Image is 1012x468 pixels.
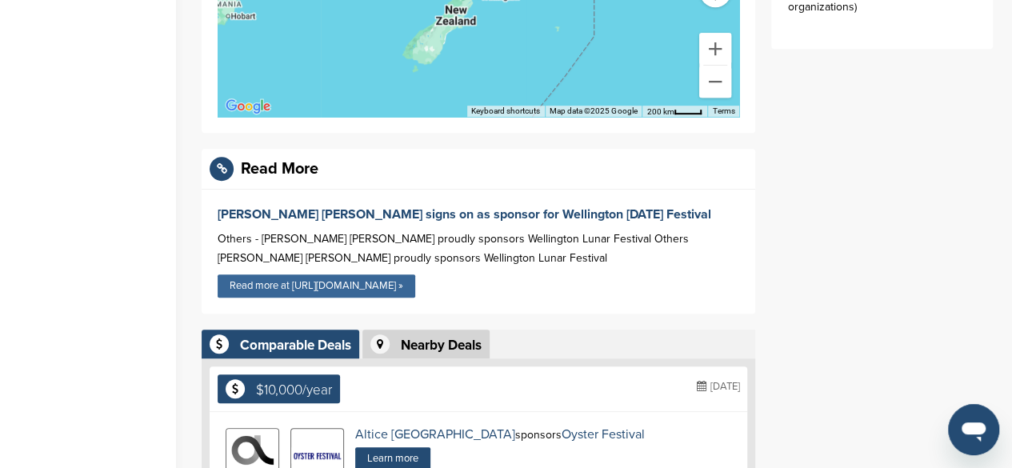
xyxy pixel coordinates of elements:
iframe: Button to launch messaging window [948,404,999,455]
div: sponsors [355,428,645,441]
span: Map data ©2025 Google [550,106,637,115]
div: $10,000/year [256,383,332,397]
img: Google [222,96,274,117]
div: Comparable Deals [240,338,351,352]
a: [PERSON_NAME] [PERSON_NAME] signs on as sponsor for Wellington [DATE] Festival [218,206,711,222]
div: Read More [241,161,318,177]
div: Others - [PERSON_NAME] [PERSON_NAME] proudly sponsors Wellington Lunar Festival Others [PERSON_NA... [218,230,739,268]
button: Zoom in [699,33,731,65]
a: Altice [GEOGRAPHIC_DATA] [355,426,515,442]
a: Terms (opens in new tab) [712,106,734,115]
button: Zoom out [699,66,731,98]
a: Open this area in Google Maps (opens a new window) [222,96,274,117]
button: Map scale: 200 km per 32 pixels [642,106,707,117]
img: Screen shot 2019 09 26 at 8.32.50 am [291,447,343,463]
a: Oyster Festival [562,426,645,442]
div: [DATE] [696,374,739,398]
div: Nearby Deals [401,338,482,352]
span: 200 km [646,107,674,116]
a: Read more at [URL][DOMAIN_NAME] » [218,274,415,298]
button: Keyboard shortcuts [471,106,540,117]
